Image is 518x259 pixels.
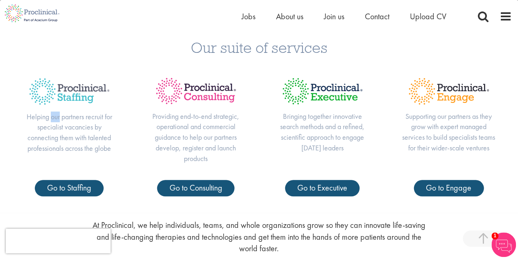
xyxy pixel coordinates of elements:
[410,11,446,22] a: Upload CV
[23,71,116,111] img: Proclinical Title
[157,180,235,196] a: Go to Consulting
[365,11,389,22] a: Contact
[297,182,347,193] span: Go to Executive
[276,11,303,22] a: About us
[149,71,243,111] img: Proclinical Title
[491,232,498,239] span: 1
[324,11,344,22] a: Join us
[414,180,484,196] a: Go to Engage
[285,180,360,196] a: Go to Executive
[276,111,369,153] p: Bringing together innovative search methods and a refined, scientific approach to engage [DATE] l...
[149,111,243,164] p: Providing end-to-end strategic, operational and commercial guidance to help our partners develop,...
[6,40,512,55] h3: Our suite of services
[402,111,495,153] p: Supporting our partners as they grow with expert managed services to build specialists teams for ...
[170,182,222,193] span: Go to Consulting
[426,182,471,193] span: Go to Engage
[242,11,256,22] a: Jobs
[47,182,91,193] span: Go to Staffing
[6,229,111,253] iframe: reCAPTCHA
[35,180,104,196] a: Go to Staffing
[23,111,116,154] p: Helping our partners recruit for specialist vacancies by connecting them with talented profession...
[402,71,495,111] img: Proclinical Title
[276,71,369,111] img: Proclinical Title
[88,219,430,254] p: At Proclinical, we help individuals, teams, and whole organizations grow so they can innovate lif...
[491,232,516,257] img: Chatbot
